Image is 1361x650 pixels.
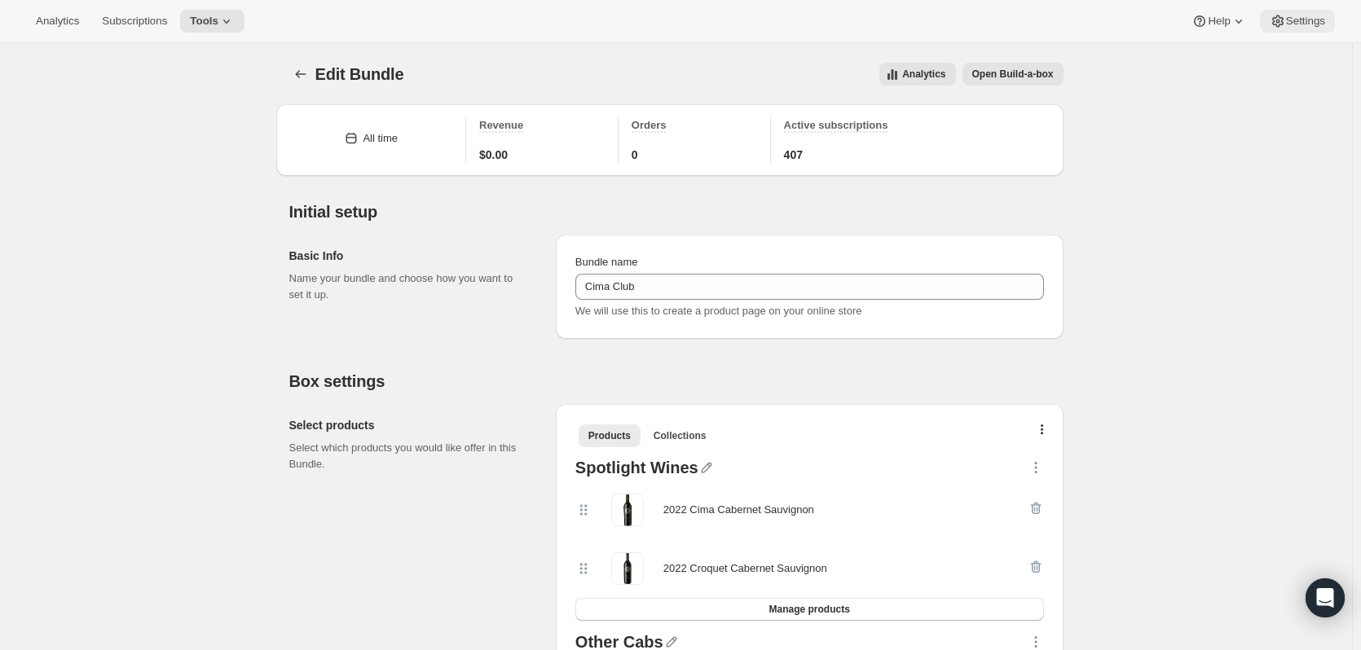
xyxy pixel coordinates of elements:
[588,429,631,442] span: Products
[1182,10,1256,33] button: Help
[784,147,803,163] span: 407
[663,560,827,577] div: 2022 Croquet Cabernet Sauvignon
[769,603,849,616] span: Manage products
[575,459,698,481] div: Spotlight Wines
[902,68,945,81] span: Analytics
[289,440,530,472] p: Select which products you would like offer in this Bundle.
[654,429,707,442] span: Collections
[289,63,312,86] button: Bundles
[1286,15,1325,28] span: Settings
[1260,10,1335,33] button: Settings
[315,65,404,83] span: Edit Bundle
[479,147,508,163] span: $0.00
[1306,578,1345,617] div: Open Intercom Messenger
[611,494,644,526] img: 2022 Cima Cabernet Sauvignon
[289,371,1064,391] h2: Box settings
[289,248,530,264] h2: Basic Info
[363,130,398,147] div: All time
[190,15,218,28] span: Tools
[663,502,814,518] div: 2022 Cima Cabernet Sauvignon
[289,270,530,303] p: Name your bundle and choose how you want to set it up.
[962,63,1064,86] button: View links to open the build-a-box on the online store
[632,119,667,131] span: Orders
[632,147,638,163] span: 0
[575,274,1044,300] input: ie. Smoothie box
[289,202,1064,222] h2: Initial setup
[36,15,79,28] span: Analytics
[102,15,167,28] span: Subscriptions
[972,68,1054,81] span: Open Build-a-box
[26,10,89,33] button: Analytics
[575,256,638,268] span: Bundle name
[479,119,523,131] span: Revenue
[289,417,530,433] h2: Select products
[575,305,862,317] span: We will use this to create a product page on your online store
[575,598,1044,621] button: Manage products
[1208,15,1230,28] span: Help
[92,10,177,33] button: Subscriptions
[784,119,888,131] span: Active subscriptions
[180,10,244,33] button: Tools
[879,63,955,86] button: View all analytics related to this specific bundles, within certain timeframes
